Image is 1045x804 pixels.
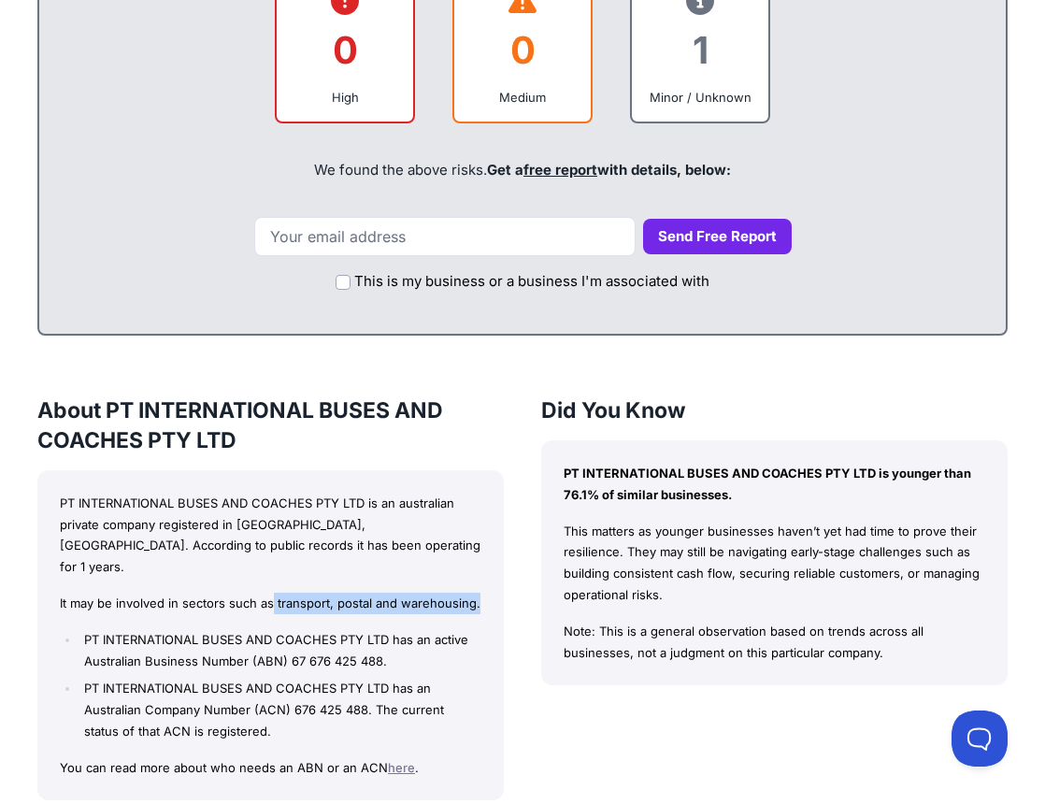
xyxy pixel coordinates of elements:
[523,161,597,179] a: free report
[564,521,985,606] p: This matters as younger businesses haven’t yet had time to prove their resilience. They may still...
[952,711,1008,767] iframe: Toggle Customer Support
[254,217,636,256] input: Your email address
[647,88,753,107] div: Minor / Unknown
[58,138,987,202] div: We found the above risks.
[564,621,985,664] p: Note: This is a general observation based on trends across all businesses, not a judgment on this...
[541,395,1008,425] h3: Did You Know
[79,629,481,672] li: PT INTERNATIONAL BUSES AND COACHES PTY LTD has an active Australian Business Number (ABN) 67 676 ...
[469,12,576,88] div: 0
[388,760,415,775] a: here
[647,12,753,88] div: 1
[354,271,709,293] label: This is my business or a business I'm associated with
[487,161,731,179] span: Get a with details, below:
[469,88,576,107] div: Medium
[37,395,504,455] h3: About PT INTERNATIONAL BUSES AND COACHES PTY LTD
[60,493,481,578] p: PT INTERNATIONAL BUSES AND COACHES PTY LTD is an australian private company registered in [GEOGRA...
[292,88,398,107] div: High
[292,12,398,88] div: 0
[79,678,481,741] li: PT INTERNATIONAL BUSES AND COACHES PTY LTD has an Australian Company Number (ACN) 676 425 488. Th...
[564,463,985,506] p: PT INTERNATIONAL BUSES AND COACHES PTY LTD is younger than 76.1% of similar businesses.
[60,757,481,779] p: You can read more about who needs an ABN or an ACN .
[60,593,481,614] p: It may be involved in sectors such as transport, postal and warehousing.
[643,219,792,255] button: Send Free Report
